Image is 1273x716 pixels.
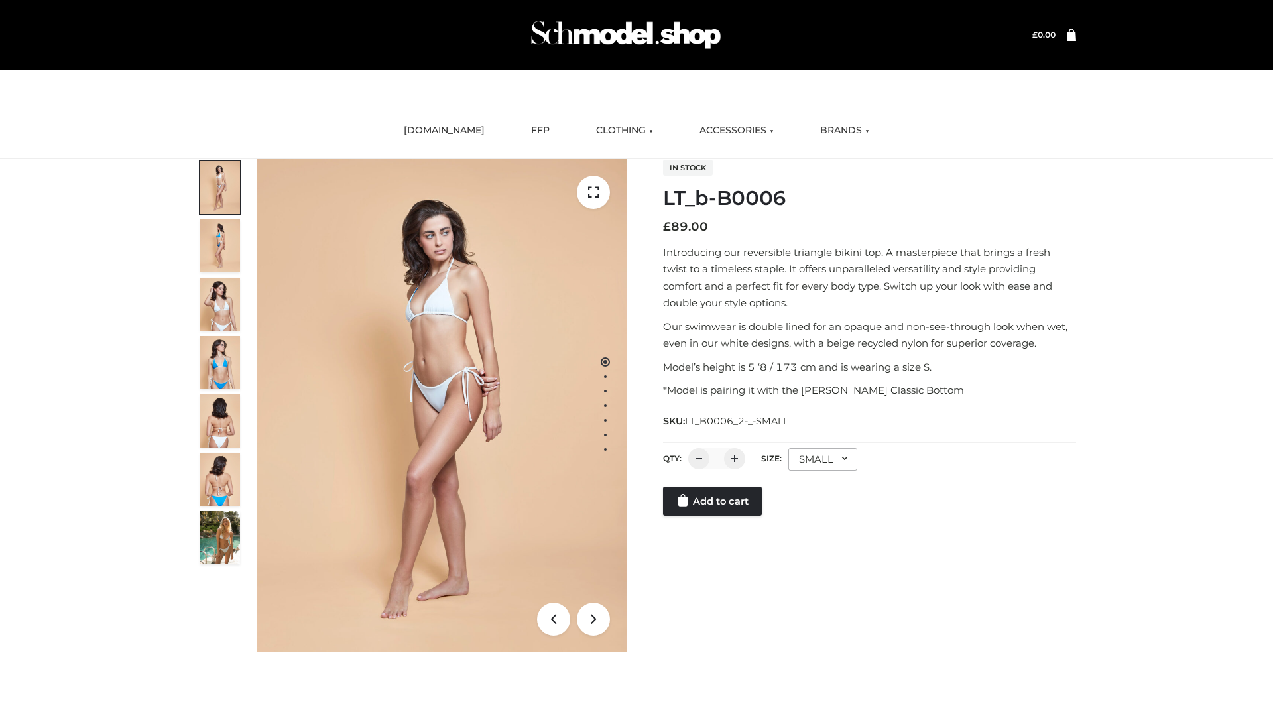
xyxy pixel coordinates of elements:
div: SMALL [788,448,857,471]
span: SKU: [663,413,790,429]
img: Schmodel Admin 964 [526,9,725,61]
h1: LT_b-B0006 [663,186,1076,210]
img: ArielClassicBikiniTop_CloudNine_AzureSky_OW114ECO_8-scaled.jpg [200,453,240,506]
img: ArielClassicBikiniTop_CloudNine_AzureSky_OW114ECO_3-scaled.jpg [200,278,240,331]
a: Add to cart [663,487,762,516]
a: CLOTHING [586,116,663,145]
img: ArielClassicBikiniTop_CloudNine_AzureSky_OW114ECO_2-scaled.jpg [200,219,240,272]
img: ArielClassicBikiniTop_CloudNine_AzureSky_OW114ECO_4-scaled.jpg [200,336,240,389]
a: FFP [521,116,560,145]
span: In stock [663,160,713,176]
a: [DOMAIN_NAME] [394,116,495,145]
span: LT_B0006_2-_-SMALL [685,415,788,427]
p: Model’s height is 5 ‘8 / 173 cm and is wearing a size S. [663,359,1076,376]
span: £ [663,219,671,234]
a: £0.00 [1032,30,1056,40]
img: ArielClassicBikiniTop_CloudNine_AzureSky_OW114ECO_7-scaled.jpg [200,394,240,447]
bdi: 89.00 [663,219,708,234]
a: BRANDS [810,116,879,145]
img: Arieltop_CloudNine_AzureSky2.jpg [200,511,240,564]
label: QTY: [663,453,682,463]
img: ArielClassicBikiniTop_CloudNine_AzureSky_OW114ECO_1-scaled.jpg [200,161,240,214]
p: Our swimwear is double lined for an opaque and non-see-through look when wet, even in our white d... [663,318,1076,352]
p: Introducing our reversible triangle bikini top. A masterpiece that brings a fresh twist to a time... [663,244,1076,312]
a: ACCESSORIES [690,116,784,145]
p: *Model is pairing it with the [PERSON_NAME] Classic Bottom [663,382,1076,399]
img: ArielClassicBikiniTop_CloudNine_AzureSky_OW114ECO_1 [257,159,627,652]
bdi: 0.00 [1032,30,1056,40]
label: Size: [761,453,782,463]
span: £ [1032,30,1038,40]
